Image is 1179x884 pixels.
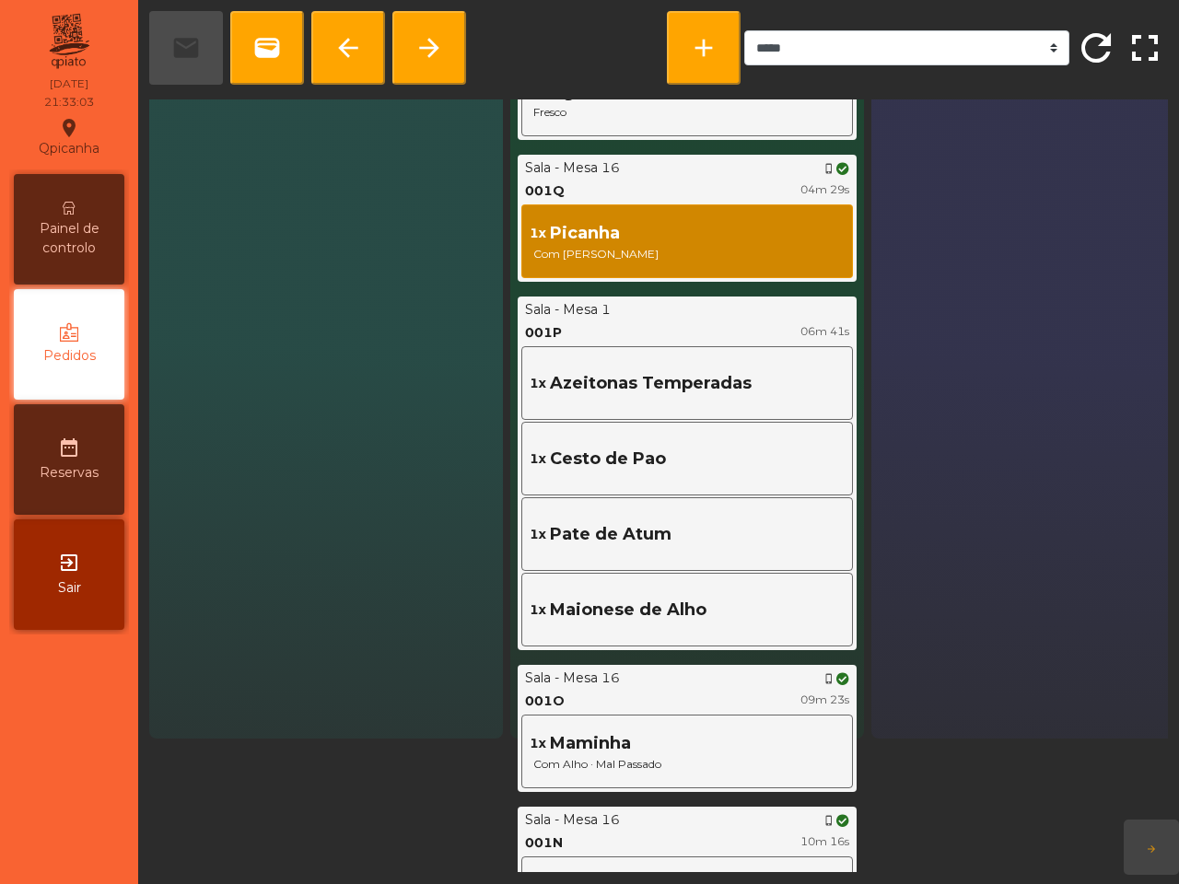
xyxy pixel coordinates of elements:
[525,323,562,343] div: 001P
[550,522,671,547] span: Pate de Atum
[40,463,99,483] span: Reservas
[18,219,120,258] span: Painel de controlo
[530,374,546,393] span: 1x
[525,669,559,688] div: Sala -
[50,76,88,92] div: [DATE]
[563,810,620,830] div: Mesa 16
[1073,11,1119,85] button: refresh
[550,731,631,756] span: Maminha
[58,552,80,574] i: exit_to_app
[550,598,706,622] span: Maionese de Alho
[530,600,546,620] span: 1x
[39,114,99,160] div: Qpicanha
[667,11,741,85] button: add
[58,436,80,459] i: date_range
[530,756,845,773] span: Com Alho · Mal Passado
[525,692,565,711] div: 001O
[689,33,718,63] span: add
[1123,26,1167,70] span: fullscreen
[550,371,752,396] span: Azeitonas Temperadas
[525,158,559,178] div: Sala -
[1074,26,1118,70] span: refresh
[414,33,444,63] span: arrow_forward
[530,734,546,753] span: 1x
[823,815,835,826] span: phone_iphone
[800,834,849,848] span: 10m 16s
[392,11,466,85] button: arrow_forward
[800,692,849,706] span: 09m 23s
[1146,843,1157,855] span: arrow_forward
[530,224,546,243] span: 1x
[563,669,620,688] div: Mesa 16
[525,300,559,320] div: Sala -
[525,810,559,830] div: Sala -
[563,158,620,178] div: Mesa 16
[44,94,94,110] div: 21:33:03
[530,525,546,544] span: 1x
[550,221,620,246] span: Picanha
[800,324,849,338] span: 06m 41s
[800,182,849,196] span: 04m 29s
[525,833,563,853] div: 001N
[550,447,666,471] span: Cesto de Pao
[1122,11,1168,85] button: fullscreen
[230,11,304,85] button: wallet
[525,181,565,201] div: 001Q
[530,246,845,262] span: Com [PERSON_NAME]
[333,33,363,63] span: arrow_back
[46,9,91,74] img: qpiato
[311,11,385,85] button: arrow_back
[58,578,81,598] span: Sair
[530,449,546,469] span: 1x
[1124,820,1179,875] button: arrow_forward
[252,33,282,63] span: wallet
[563,300,611,320] div: Mesa 1
[823,163,835,174] span: phone_iphone
[823,673,835,684] span: phone_iphone
[58,117,80,139] i: location_on
[43,346,96,366] span: Pedidos
[530,104,845,121] span: Fresco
